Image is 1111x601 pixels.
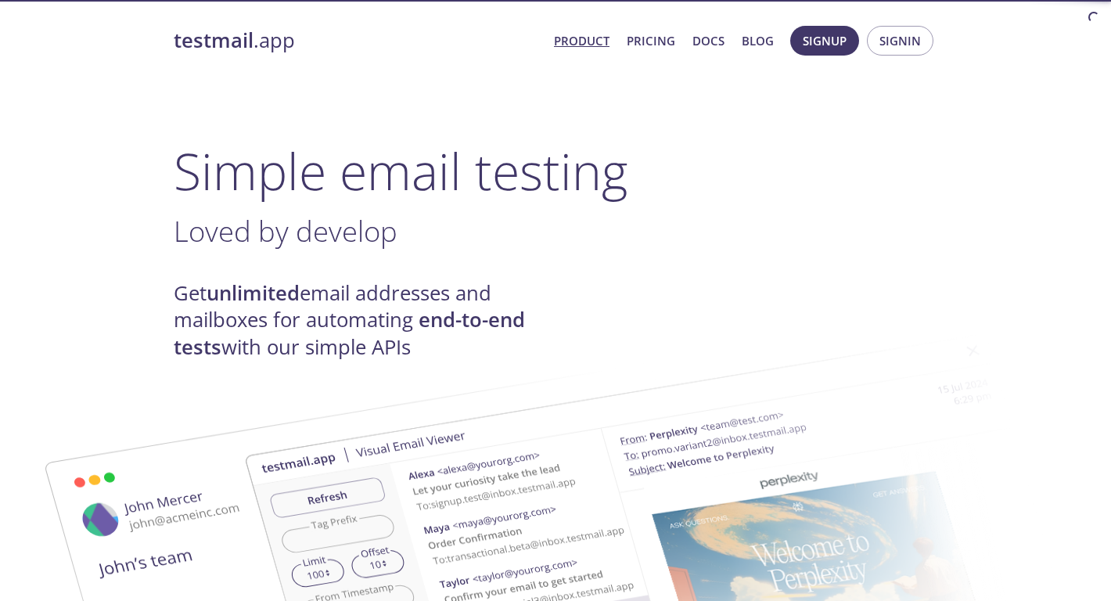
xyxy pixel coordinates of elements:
[867,26,933,56] button: Signin
[692,31,724,51] a: Docs
[554,31,609,51] a: Product
[174,306,525,360] strong: end-to-end tests
[803,31,847,51] span: Signup
[174,27,253,54] strong: testmail
[174,280,555,361] h4: Get email addresses and mailboxes for automating with our simple APIs
[174,211,397,250] span: Loved by develop
[174,27,541,54] a: testmail.app
[207,279,300,307] strong: unlimited
[174,141,937,201] h1: Simple email testing
[627,31,675,51] a: Pricing
[879,31,921,51] span: Signin
[742,31,774,51] a: Blog
[790,26,859,56] button: Signup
